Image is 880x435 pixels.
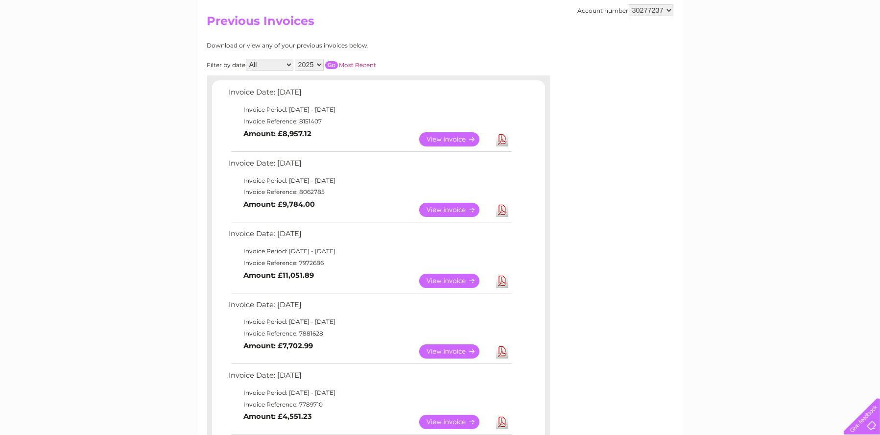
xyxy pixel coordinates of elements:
td: Invoice Period: [DATE] - [DATE] [227,387,513,399]
a: View [419,415,491,429]
td: Invoice Date: [DATE] [227,157,513,175]
a: Download [496,274,508,288]
b: Amount: £11,051.89 [244,271,314,280]
a: Most Recent [339,61,377,69]
td: Invoice Reference: 8151407 [227,116,513,127]
img: logo.png [31,25,81,55]
b: Amount: £9,784.00 [244,200,315,209]
a: Blog [795,42,809,49]
a: Download [496,415,508,429]
td: Invoice Date: [DATE] [227,369,513,387]
td: Invoice Reference: 8062785 [227,186,513,198]
a: Log out [848,42,871,49]
a: Contact [815,42,839,49]
td: Invoice Date: [DATE] [227,298,513,316]
a: Download [496,132,508,146]
a: 0333 014 3131 [695,5,763,17]
td: Invoice Reference: 7972686 [227,257,513,269]
div: Download or view any of your previous invoices below. [207,42,464,49]
div: Account number [578,4,673,16]
td: Invoice Period: [DATE] - [DATE] [227,104,513,116]
a: View [419,132,491,146]
a: Telecoms [760,42,789,49]
td: Invoice Period: [DATE] - [DATE] [227,175,513,187]
h2: Previous Invoices [207,14,673,33]
b: Amount: £4,551.23 [244,412,312,421]
b: Amount: £7,702.99 [244,341,313,350]
a: View [419,344,491,359]
td: Invoice Date: [DATE] [227,86,513,104]
a: Download [496,203,508,217]
div: Clear Business is a trading name of Verastar Limited (registered in [GEOGRAPHIC_DATA] No. 3667643... [209,5,672,48]
td: Invoice Period: [DATE] - [DATE] [227,316,513,328]
td: Invoice Period: [DATE] - [DATE] [227,245,513,257]
a: Water [708,42,726,49]
td: Invoice Reference: 7881628 [227,328,513,339]
a: Energy [732,42,754,49]
b: Amount: £8,957.12 [244,129,312,138]
a: View [419,203,491,217]
a: Download [496,344,508,359]
div: Filter by date [207,59,464,71]
td: Invoice Reference: 7789710 [227,399,513,411]
td: Invoice Date: [DATE] [227,227,513,245]
a: View [419,274,491,288]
